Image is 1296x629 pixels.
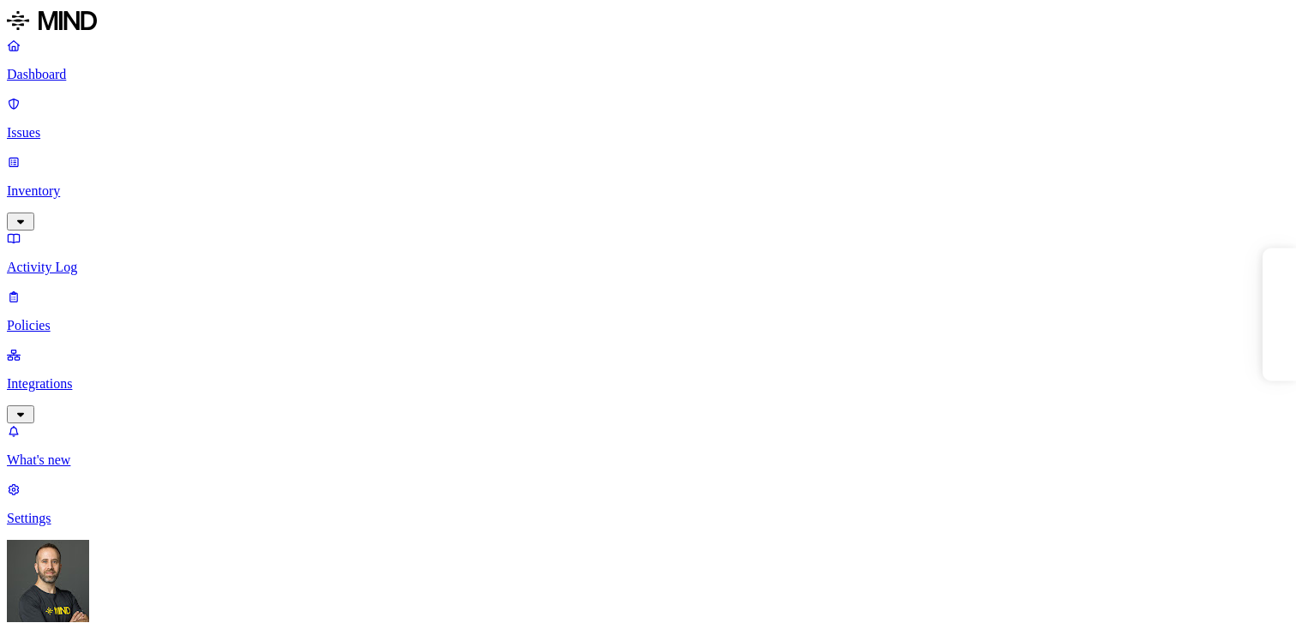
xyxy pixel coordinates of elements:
img: Tom Mayblum [7,540,89,622]
img: MIND [7,7,97,34]
a: What's new [7,423,1289,468]
p: Settings [7,511,1289,526]
p: Policies [7,318,1289,333]
p: Issues [7,125,1289,141]
a: Settings [7,482,1289,526]
a: Integrations [7,347,1289,421]
p: Inventory [7,183,1289,199]
a: Policies [7,289,1289,333]
a: MIND [7,7,1289,38]
a: Dashboard [7,38,1289,82]
p: Dashboard [7,67,1289,82]
p: What's new [7,452,1289,468]
a: Activity Log [7,231,1289,275]
p: Activity Log [7,260,1289,275]
a: Issues [7,96,1289,141]
p: Integrations [7,376,1289,392]
a: Inventory [7,154,1289,228]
